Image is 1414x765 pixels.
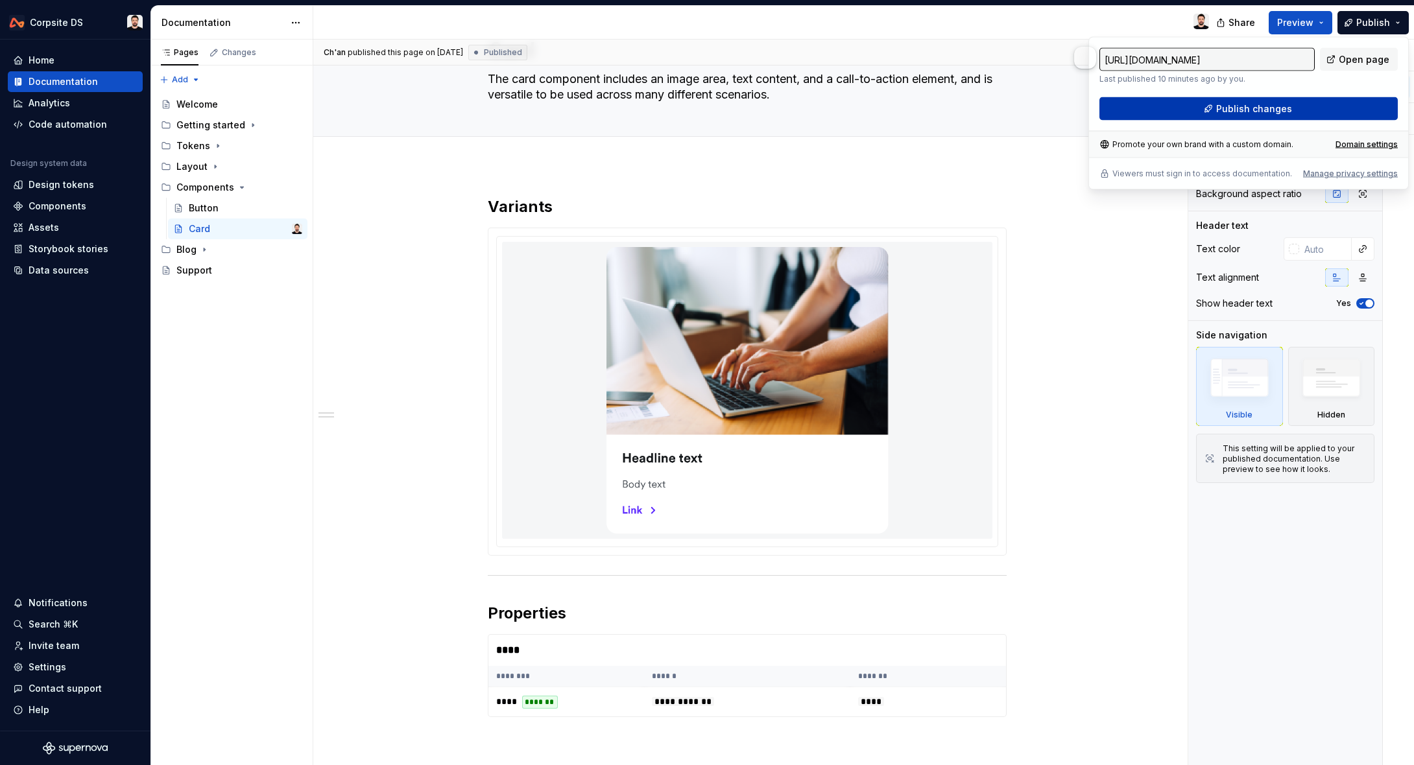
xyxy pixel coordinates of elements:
button: Corpsite DSCh'an [3,8,148,36]
div: Tokens [176,139,210,152]
div: Text color [1196,242,1240,255]
div: Side navigation [1196,329,1267,342]
a: Button [168,198,307,218]
img: 0733df7c-e17f-4421-95a9-ced236ef1ff0.png [9,15,25,30]
a: Home [8,50,143,71]
a: Design tokens [8,174,143,195]
img: Ch'an [292,224,302,234]
div: Documentation [29,75,98,88]
div: Welcome [176,98,218,111]
a: Support [156,260,307,281]
div: Design system data [10,158,87,169]
div: Components [176,181,234,194]
div: published this page on [DATE] [348,47,463,58]
div: This setting will be applied to your published documentation. Use preview to see how it looks. [1223,443,1366,475]
div: Pages [161,47,198,58]
a: Components [8,196,143,217]
p: Viewers must sign in to access documentation. [1112,169,1292,179]
span: Add [172,75,188,85]
div: Promote your own brand with a custom domain. [1099,139,1293,150]
div: Tokens [156,135,307,156]
a: Domain settings [1336,139,1398,150]
button: Preview [1269,11,1332,34]
input: Auto [1299,237,1352,261]
button: Search ⌘K [8,614,143,635]
button: Publish changes [1099,97,1398,121]
button: Manage privacy settings [1303,169,1398,179]
div: Button [189,202,219,215]
div: Data sources [29,264,89,277]
span: Open page [1339,53,1389,66]
h2: Variants [488,196,1007,217]
button: Help [8,700,143,720]
button: Contact support [8,678,143,699]
a: Open page [1320,48,1398,71]
div: Visible [1226,410,1252,420]
a: CardCh'an [168,218,307,239]
div: Show header text [1196,297,1273,310]
div: Hidden [1288,347,1375,426]
button: Notifications [8,593,143,613]
div: Card [189,222,210,235]
div: Design tokens [29,178,94,191]
div: Assets [29,221,59,234]
div: Components [29,200,86,213]
button: Publish [1337,11,1409,34]
a: Analytics [8,93,143,113]
div: Home [29,54,54,67]
div: Header text [1196,219,1249,232]
p: Last published 10 minutes ago by you. [1099,74,1315,84]
span: Publish [1356,16,1390,29]
div: Visible [1196,347,1283,426]
div: Layout [176,160,208,173]
div: Contact support [29,682,102,695]
a: Storybook stories [8,239,143,259]
div: Blog [176,243,197,256]
img: Ch'an [1193,14,1209,29]
button: Add [156,71,204,89]
div: Documentation [162,16,284,29]
h2: Properties [488,603,1007,624]
span: Preview [1277,16,1313,29]
a: Welcome [156,94,307,115]
span: Published [484,47,522,58]
a: Invite team [8,635,143,656]
span: Publish changes [1216,102,1292,115]
div: Getting started [156,115,307,135]
span: Ch'an [324,47,346,58]
div: Getting started [176,119,245,132]
div: Invite team [29,639,79,652]
a: Assets [8,217,143,238]
a: Settings [8,657,143,677]
div: Help [29,703,49,716]
div: Blog [156,239,307,260]
span: Share [1228,16,1255,29]
div: Hidden [1317,410,1345,420]
img: Ch'an [127,15,143,30]
a: Data sources [8,260,143,281]
div: Settings [29,661,66,674]
textarea: The card component includes an image area, text content, and a call-to-action element, and is ver... [485,69,1004,105]
div: Changes [222,47,256,58]
div: Page tree [156,94,307,281]
div: Code automation [29,118,107,131]
div: Text alignment [1196,271,1259,284]
button: Share [1210,11,1264,34]
label: Yes [1336,298,1351,309]
div: Analytics [29,97,70,110]
div: Components [156,177,307,198]
div: Layout [156,156,307,177]
div: Search ⌘K [29,618,78,631]
svg: Supernova Logo [43,742,108,755]
a: Code automation [8,114,143,135]
div: Storybook stories [29,242,108,255]
div: Notifications [29,596,88,609]
a: Documentation [8,71,143,92]
div: Background aspect ratio [1196,187,1302,200]
div: Support [176,264,212,277]
div: Corpsite DS [30,16,83,29]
